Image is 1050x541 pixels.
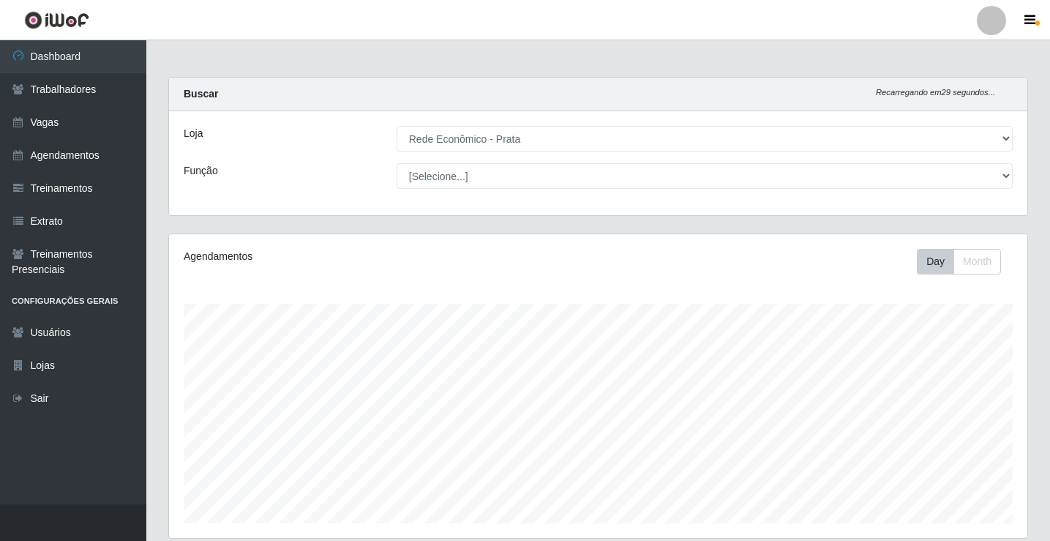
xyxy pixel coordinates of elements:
[876,88,995,97] i: Recarregando em 29 segundos...
[184,126,203,141] label: Loja
[917,249,954,275] button: Day
[953,249,1001,275] button: Month
[917,249,1013,275] div: Toolbar with button groups
[184,249,517,264] div: Agendamentos
[184,88,218,100] strong: Buscar
[24,11,89,29] img: CoreUI Logo
[184,163,218,179] label: Função
[917,249,1001,275] div: First group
